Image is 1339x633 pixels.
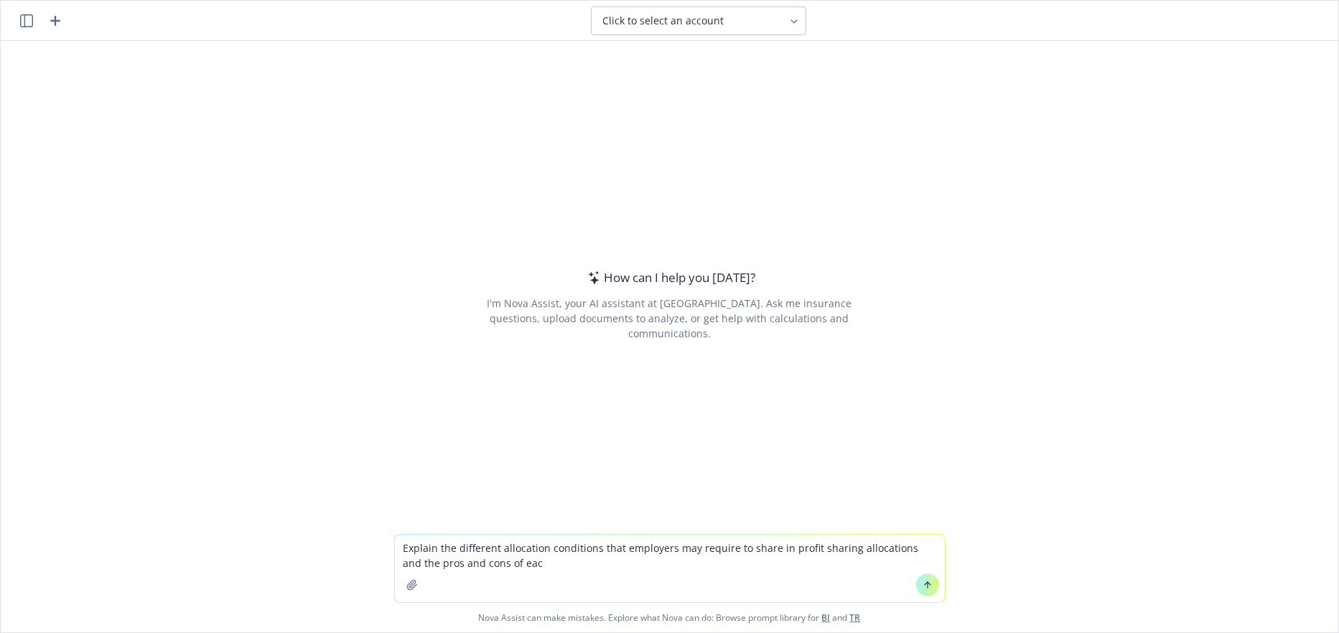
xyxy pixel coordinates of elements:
div: I'm Nova Assist, your AI assistant at [GEOGRAPHIC_DATA]. Ask me insurance questions, upload docum... [467,296,872,341]
a: TR [850,611,861,624]
button: Click to select an account [591,6,806,35]
span: Click to select an account [603,14,724,28]
textarea: Explain the different allocation conditions that employers may require to share in profit sharing... [395,535,945,602]
div: How can I help you [DATE]? [584,268,755,287]
span: Nova Assist can make mistakes. Explore what Nova can do: Browse prompt library for and [6,603,1333,632]
a: BI [822,611,831,624]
